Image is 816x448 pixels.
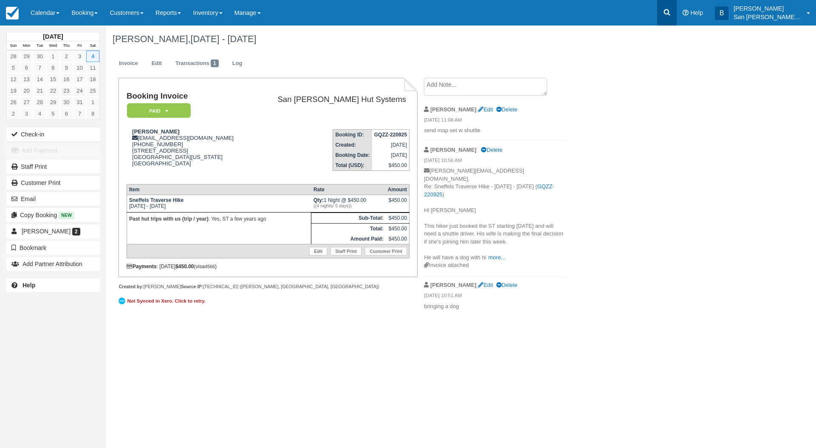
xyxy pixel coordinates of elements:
[86,85,99,96] a: 25
[129,197,184,203] strong: Sneffels Traverse Hike
[33,74,46,85] a: 14
[20,96,33,108] a: 27
[430,106,477,113] strong: [PERSON_NAME]
[145,55,168,72] a: Edit
[7,62,20,74] a: 5
[33,41,46,51] th: Tue
[309,247,327,255] a: Edit
[372,150,409,160] td: [DATE]
[129,215,309,223] p: : Yes, ST a few years ago
[60,74,73,85] a: 16
[86,108,99,119] a: 8
[226,55,249,72] a: Log
[46,108,59,119] a: 5
[23,282,35,289] b: Help
[73,96,86,108] a: 31
[424,127,567,135] p: send map set w shuttle
[6,257,100,271] button: Add Partner Attribution
[424,303,567,311] p: bringing a dog
[119,284,144,289] strong: Created by:
[496,106,517,113] a: Delete
[734,4,802,13] p: [PERSON_NAME]
[73,85,86,96] a: 24
[388,197,407,210] div: $450.00
[127,103,188,119] a: Paid
[211,60,219,67] span: 1
[181,284,203,289] strong: Source IP:
[313,197,324,203] strong: Qty
[86,41,99,51] th: Sat
[6,224,100,238] a: [PERSON_NAME] 2
[46,62,59,74] a: 8
[129,216,209,222] strong: Past hut trips with us (trip / year)
[6,278,100,292] a: Help
[333,130,372,140] th: Booking ID:
[72,228,80,235] span: 2
[311,195,386,212] td: 1 Night @ $450.00
[20,74,33,85] a: 13
[333,150,372,160] th: Booking Date:
[33,108,46,119] a: 4
[73,108,86,119] a: 7
[33,85,46,96] a: 21
[86,74,99,85] a: 18
[496,282,517,288] a: Delete
[20,85,33,96] a: 20
[113,34,712,44] h1: [PERSON_NAME],
[22,228,71,235] span: [PERSON_NAME]
[46,51,59,62] a: 1
[386,213,409,223] td: $450.00
[60,62,73,74] a: 9
[127,264,409,269] div: : [DATE] (visa )
[46,74,59,85] a: 15
[311,213,386,223] th: Sub-Total:
[73,51,86,62] a: 3
[73,74,86,85] a: 17
[430,147,477,153] strong: [PERSON_NAME]
[386,223,409,234] td: $450.00
[132,128,180,135] strong: [PERSON_NAME]
[365,247,407,255] a: Customer Print
[424,116,567,126] em: [DATE] 11:08 AM
[20,62,33,74] a: 6
[683,10,689,16] i: Help
[59,212,74,219] span: New
[73,41,86,51] th: Fri
[33,96,46,108] a: 28
[119,296,208,306] a: Not Synced in Xero. Click to retry.
[6,160,100,173] a: Staff Print
[20,41,33,51] th: Mon
[386,234,409,244] td: $450.00
[488,254,505,261] a: more...
[424,167,567,261] p: [PERSON_NAME][EMAIL_ADDRESS][DOMAIN_NAME], Re: Sneffels Traverse Hike - [DATE] - [DATE] ( ) Hi [P...
[169,55,225,72] a: Transactions1
[7,96,20,108] a: 26
[374,132,407,138] strong: GQZZ-220925
[734,13,802,21] p: San [PERSON_NAME] Hut Systems
[86,96,99,108] a: 1
[478,282,493,288] a: Edit
[46,85,59,96] a: 22
[113,55,144,72] a: Invoice
[7,108,20,119] a: 2
[6,144,100,157] button: Add Payment
[20,108,33,119] a: 3
[311,223,386,234] th: Total:
[60,96,73,108] a: 30
[6,241,100,255] button: Bookmark
[60,85,73,96] a: 23
[46,41,59,51] th: Wed
[127,264,157,269] strong: Payments
[715,6,728,20] div: B
[311,184,386,195] th: Rate
[127,103,191,118] em: Paid
[6,208,100,222] button: Copy Booking New
[6,7,19,20] img: checkfront-main-nav-mini-logo.png
[175,264,194,269] strong: $450.00
[6,176,100,190] a: Customer Print
[7,41,20,51] th: Sun
[33,62,46,74] a: 7
[205,264,215,269] small: 4566
[127,184,311,195] th: Item
[333,140,372,150] th: Created:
